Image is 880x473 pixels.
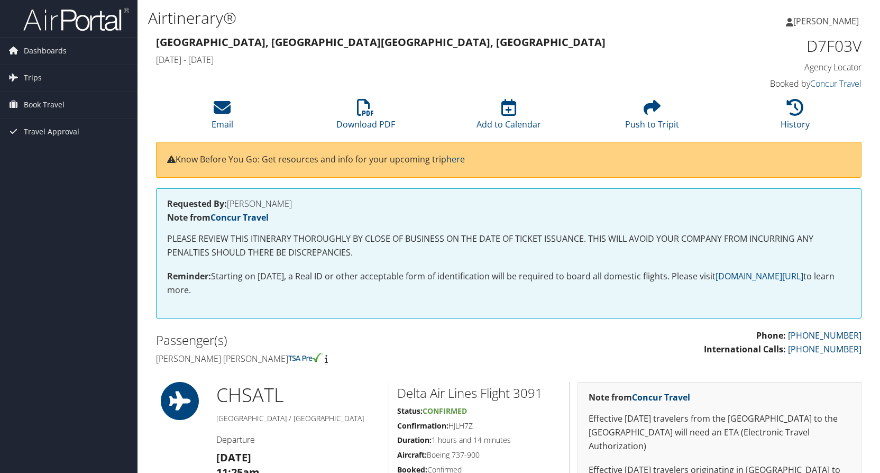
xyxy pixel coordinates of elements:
[167,199,850,208] h4: [PERSON_NAME]
[216,413,381,424] h5: [GEOGRAPHIC_DATA] / [GEOGRAPHIC_DATA]
[397,406,423,416] strong: Status:
[336,105,395,130] a: Download PDF
[24,38,67,64] span: Dashboards
[216,382,381,408] h1: CHS ATL
[397,435,561,445] h5: 1 hours and 14 minutes
[697,78,861,89] h4: Booked by
[697,61,861,73] h4: Agency Locator
[167,270,211,282] strong: Reminder:
[397,421,448,431] strong: Confirmation:
[716,270,803,282] a: [DOMAIN_NAME][URL]
[167,232,850,259] p: PLEASE REVIEW THIS ITINERARY THOROUGHLY BY CLOSE OF BUSINESS ON THE DATE OF TICKET ISSUANCE. THIS...
[167,270,850,297] p: Starting on [DATE], a Real ID or other acceptable form of identification will be required to boar...
[397,435,432,445] strong: Duration:
[156,54,681,66] h4: [DATE] - [DATE]
[793,15,859,27] span: [PERSON_NAME]
[625,105,679,130] a: Push to Tripit
[156,353,501,365] h4: [PERSON_NAME] [PERSON_NAME]
[24,92,65,118] span: Book Travel
[810,78,861,89] a: Concur Travel
[167,198,227,210] strong: Requested By:
[24,65,42,91] span: Trips
[786,5,869,37] a: [PERSON_NAME]
[212,105,233,130] a: Email
[397,450,561,460] h5: Boeing 737-900
[589,412,850,453] p: Effective [DATE] travelers from the [GEOGRAPHIC_DATA] to the [GEOGRAPHIC_DATA] will need an ETA (...
[156,331,501,349] h2: Passenger(s)
[446,153,465,165] a: here
[788,330,861,341] a: [PHONE_NUMBER]
[589,392,690,403] strong: Note from
[23,7,129,32] img: airportal-logo.png
[704,343,786,355] strong: International Calls:
[167,153,850,167] p: Know Before You Go: Get resources and info for your upcoming trip
[756,330,786,341] strong: Phone:
[216,434,381,445] h4: Departure
[288,353,323,362] img: tsa-precheck.png
[397,384,561,402] h2: Delta Air Lines Flight 3091
[156,35,606,49] strong: [GEOGRAPHIC_DATA], [GEOGRAPHIC_DATA] [GEOGRAPHIC_DATA], [GEOGRAPHIC_DATA]
[697,35,861,57] h1: D7F03V
[167,212,269,223] strong: Note from
[632,392,690,403] a: Concur Travel
[397,450,427,460] strong: Aircraft:
[216,450,251,465] strong: [DATE]
[24,119,79,145] span: Travel Approval
[148,7,629,29] h1: Airtinerary®
[781,105,810,130] a: History
[788,343,861,355] a: [PHONE_NUMBER]
[210,212,269,223] a: Concur Travel
[476,105,541,130] a: Add to Calendar
[423,406,467,416] span: Confirmed
[397,421,561,431] h5: HJLH7Z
